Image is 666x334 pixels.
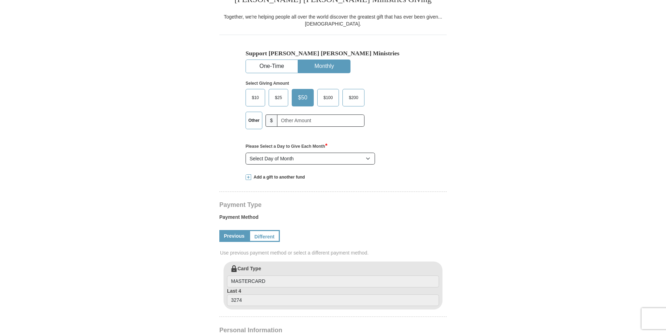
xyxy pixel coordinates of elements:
[249,230,280,242] a: Different
[219,327,447,333] h4: Personal Information
[227,294,439,306] input: Last 4
[219,13,447,27] div: Together, we're helping people all over the world discover the greatest gift that has ever been g...
[246,144,327,149] strong: Please Select a Day to Give Each Month
[246,112,262,129] label: Other
[265,114,277,127] span: $
[320,92,336,103] span: $100
[227,265,439,287] label: Card Type
[227,276,439,287] input: Card Type
[295,92,311,103] span: $50
[227,287,439,306] label: Last 4
[219,202,447,208] h4: Payment Type
[345,92,362,103] span: $200
[298,60,350,73] button: Monthly
[271,92,285,103] span: $25
[246,81,289,86] strong: Select Giving Amount
[220,249,447,256] span: Use previous payment method or select a different payment method.
[219,230,249,242] a: Previous
[219,214,447,224] label: Payment Method
[277,114,364,127] input: Other Amount
[246,60,298,73] button: One-Time
[246,50,420,57] h5: Support [PERSON_NAME] [PERSON_NAME] Ministries
[248,92,262,103] span: $10
[251,174,305,180] span: Add a gift to another fund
